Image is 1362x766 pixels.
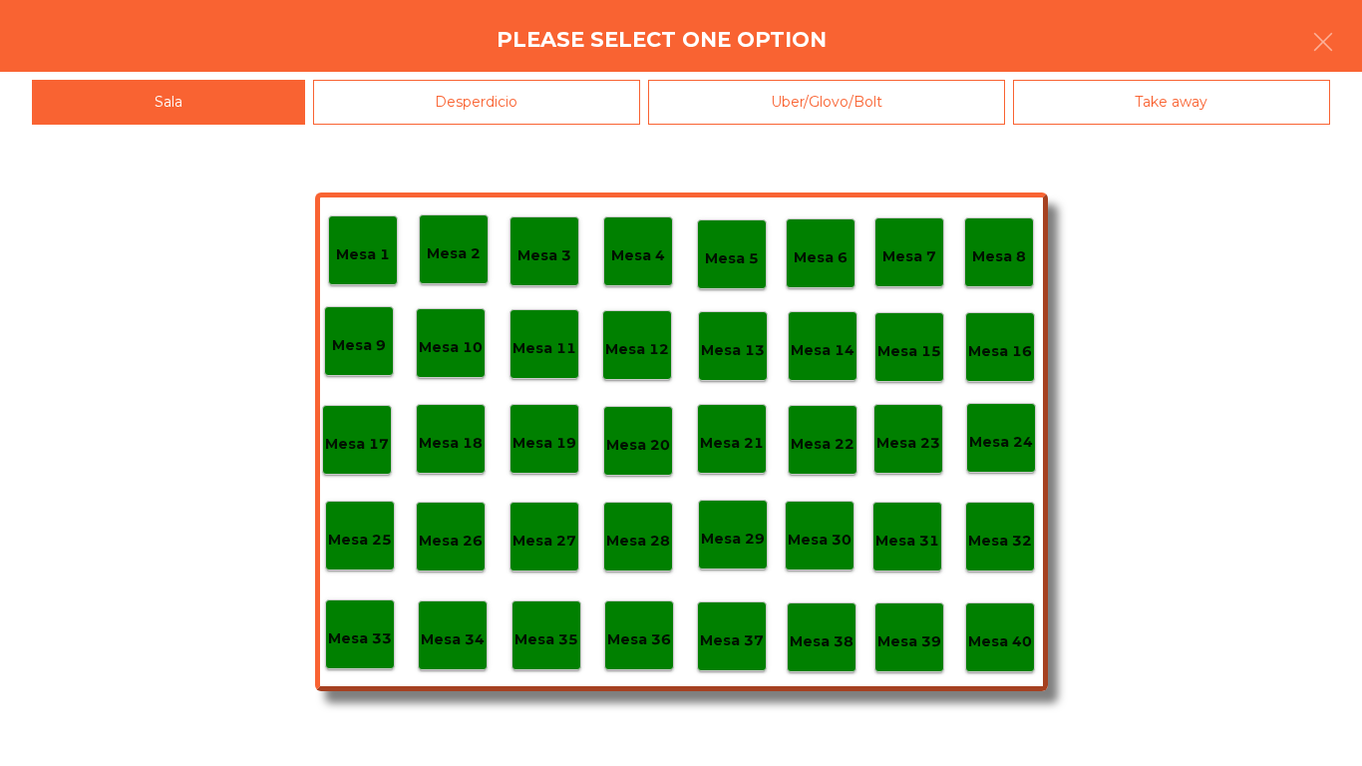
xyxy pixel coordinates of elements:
[421,628,485,651] p: Mesa 34
[606,530,670,553] p: Mesa 28
[876,432,940,455] p: Mesa 23
[648,80,1005,125] div: Uber/Glovo/Bolt
[328,529,392,552] p: Mesa 25
[968,630,1032,653] p: Mesa 40
[427,242,481,265] p: Mesa 2
[794,246,848,269] p: Mesa 6
[969,431,1033,454] p: Mesa 24
[968,530,1032,553] p: Mesa 32
[611,244,665,267] p: Mesa 4
[512,337,576,360] p: Mesa 11
[605,338,669,361] p: Mesa 12
[497,25,827,55] h4: Please select one option
[875,530,939,553] p: Mesa 31
[1013,80,1331,125] div: Take away
[701,339,765,362] p: Mesa 13
[419,432,483,455] p: Mesa 18
[788,529,851,552] p: Mesa 30
[336,243,390,266] p: Mesa 1
[517,244,571,267] p: Mesa 3
[32,80,305,125] div: Sala
[791,433,854,456] p: Mesa 22
[790,630,853,653] p: Mesa 38
[606,434,670,457] p: Mesa 20
[328,627,392,650] p: Mesa 33
[882,245,936,268] p: Mesa 7
[791,339,854,362] p: Mesa 14
[972,245,1026,268] p: Mesa 8
[325,433,389,456] p: Mesa 17
[877,340,941,363] p: Mesa 15
[512,530,576,553] p: Mesa 27
[700,629,764,652] p: Mesa 37
[313,80,641,125] div: Desperdicio
[701,528,765,551] p: Mesa 29
[705,247,759,270] p: Mesa 5
[332,334,386,357] p: Mesa 9
[607,628,671,651] p: Mesa 36
[877,630,941,653] p: Mesa 39
[419,530,483,553] p: Mesa 26
[968,340,1032,363] p: Mesa 16
[700,432,764,455] p: Mesa 21
[512,432,576,455] p: Mesa 19
[419,336,483,359] p: Mesa 10
[514,628,578,651] p: Mesa 35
